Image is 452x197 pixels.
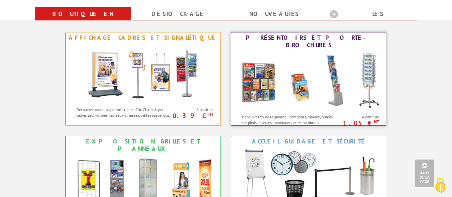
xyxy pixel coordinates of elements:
p: 0.39 € [171,114,214,118]
a: Présentoirs et Porte-brochures Présentoirs et Porte-brochures Découvrez toute la gamme : comptoir... [231,32,386,126]
p: Découvrez toute la gamme : cadres Clic-Clac à clapet, cadres Led, vitrines, tableaux, cimaises, c... [76,107,172,118]
img: Cookies (fenêtre modale) [432,177,449,194]
a: Haut de la page [415,160,434,187]
div: Présentoirs et Porte-brochures [233,34,384,49]
p: Découvrez toute la gamme : comptoirs, muraux, pliants, sur pieds, mobiles, tourniquets et de nomb... [242,114,337,131]
a: Boutique en ligne [43,8,123,32]
div: Accueil Guidage et Sécurité [233,138,384,145]
a: nouveautés [234,8,314,20]
img: Présentoirs et Porte-brochures [235,51,382,111]
b: Les promotions [330,8,413,21]
a: Les promotions [330,8,409,32]
sup: HT [208,111,213,117]
div: Affichage Cadres et Signalétique [67,34,219,41]
a: Affichage Cadres et Signalétique Affichage Cadres et Signalétique Découvrez toute la gamme : cadr... [65,32,221,126]
button: Cookies (fenêtre modale) [429,174,452,197]
span: A partir de [174,107,214,112]
a: Destockage [139,8,218,20]
p: 1.05 € [336,121,379,125]
span: A partir de [339,114,379,120]
sup: HT [374,119,379,124]
div: Exposition Grilles et Panneaux [67,138,219,153]
img: Affichage Cadres et Signalétique [81,43,205,103]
